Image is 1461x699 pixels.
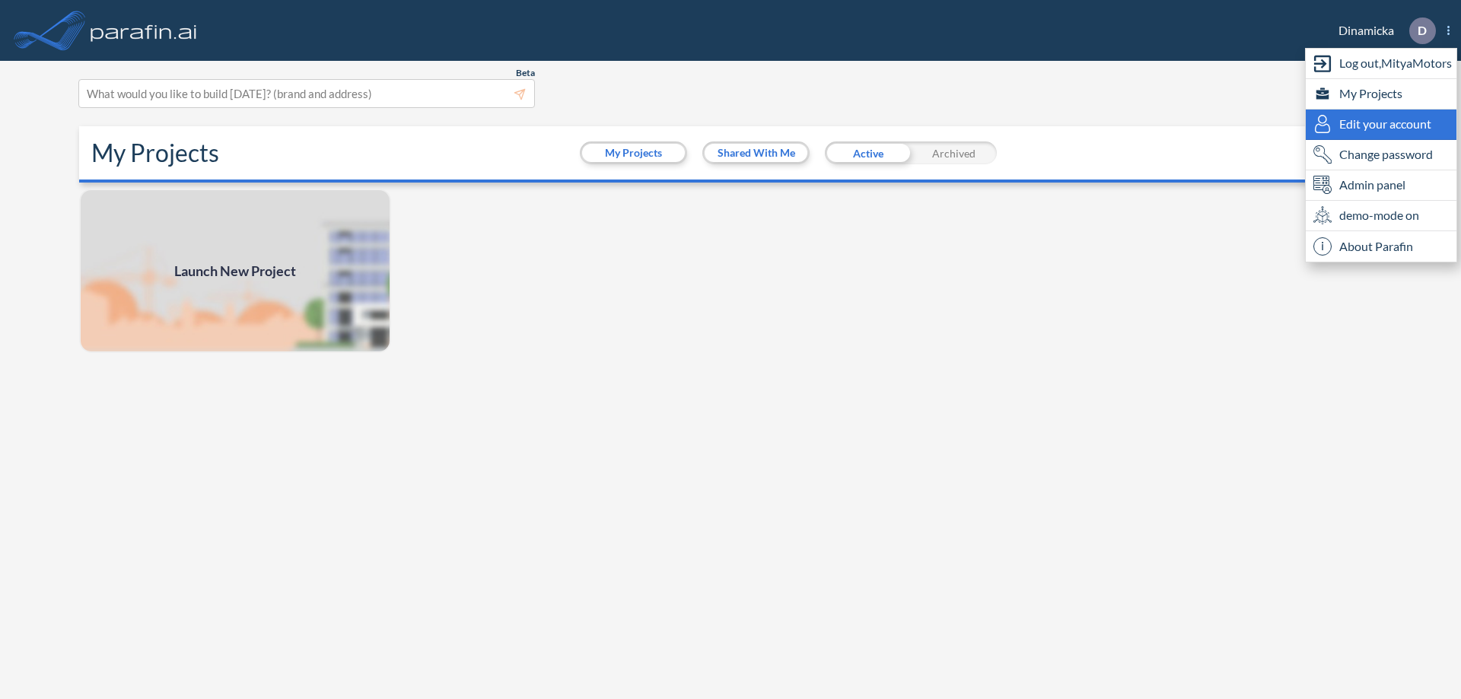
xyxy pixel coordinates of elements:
[1339,145,1433,164] span: Change password
[1339,84,1402,103] span: My Projects
[1306,110,1456,140] div: Edit user
[1339,206,1419,224] span: demo-mode on
[1339,176,1405,194] span: Admin panel
[79,189,391,353] img: add
[516,67,535,79] span: Beta
[1306,49,1456,79] div: Log out
[1306,201,1456,231] div: demo-mode on
[1339,237,1413,256] span: About Parafin
[705,144,807,162] button: Shared With Me
[1339,115,1431,133] span: Edit your account
[91,138,219,167] h2: My Projects
[1316,17,1450,44] div: Dinamicka
[174,261,296,281] span: Launch New Project
[911,141,997,164] div: Archived
[1313,237,1332,256] span: i
[1418,24,1427,37] p: D
[582,144,685,162] button: My Projects
[88,15,200,46] img: logo
[1306,79,1456,110] div: My Projects
[1306,140,1456,170] div: Change password
[1339,54,1452,72] span: Log out, MityaMotors
[1306,231,1456,262] div: About Parafin
[1306,170,1456,201] div: Admin panel
[79,189,391,353] a: Launch New Project
[825,141,911,164] div: Active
